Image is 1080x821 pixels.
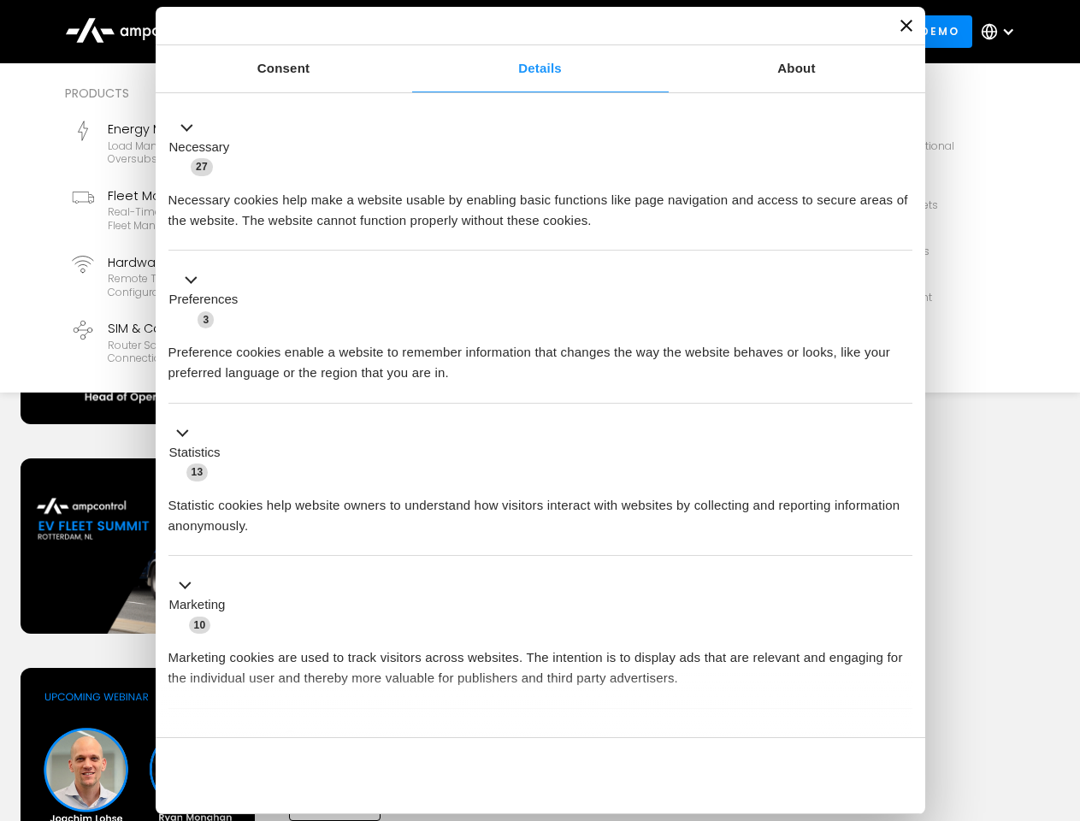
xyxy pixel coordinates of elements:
button: Close banner [900,20,912,32]
label: Preferences [169,290,239,310]
button: Marketing (10) [168,576,236,635]
div: Hardware Diagnostics [108,253,332,272]
div: Statistic cookies help website owners to understand how visitors interact with websites by collec... [168,482,912,536]
div: Necessary cookies help make a website usable by enabling basic functions like page navigation and... [168,177,912,231]
label: Statistics [169,443,221,463]
div: Marketing cookies are used to track visitors across websites. The intention is to display ads tha... [168,635,912,688]
button: Okay [666,751,912,800]
span: 27 [191,158,213,175]
button: Preferences (3) [168,270,249,330]
div: Energy Management [108,120,332,139]
div: Router Solutions, SIM Cards, Secure Data Connection [108,339,332,365]
a: Fleet ManagementReal-time GPS, SoC, efficiency monitoring, fleet management [65,180,339,239]
span: 3 [198,311,214,328]
a: Hardware DiagnosticsRemote troubleshooting, charger logs, configurations, diagnostic files [65,246,339,306]
div: Remote troubleshooting, charger logs, configurations, diagnostic files [108,272,332,298]
div: Products [65,84,619,103]
label: Necessary [169,138,230,157]
a: About [669,45,925,92]
button: Necessary (27) [168,117,240,177]
span: 13 [186,464,209,481]
a: Consent [156,45,412,92]
label: Marketing [169,595,226,615]
a: Details [412,45,669,92]
div: Preference cookies enable a website to remember information that changes the way the website beha... [168,329,912,383]
button: Unclassified (2) [168,728,309,749]
button: Statistics (13) [168,422,231,482]
span: 2 [282,730,298,747]
span: 10 [189,617,211,634]
a: Energy ManagementLoad management, cost optimization, oversubscription [65,113,339,173]
div: Load management, cost optimization, oversubscription [108,139,332,166]
a: SIM & ConnectivityRouter Solutions, SIM Cards, Secure Data Connection [65,312,339,372]
div: Real-time GPS, SoC, efficiency monitoring, fleet management [108,205,332,232]
div: Fleet Management [108,186,332,205]
div: SIM & Connectivity [108,319,332,338]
